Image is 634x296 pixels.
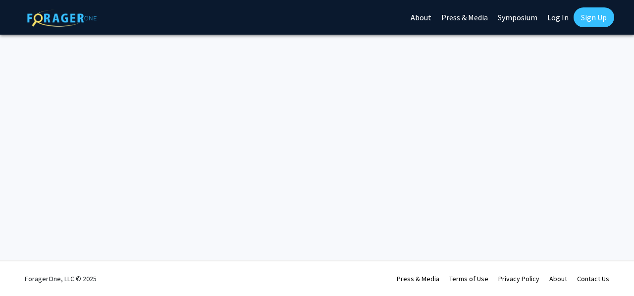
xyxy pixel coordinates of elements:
a: Sign Up [574,7,614,27]
div: ForagerOne, LLC © 2025 [25,261,97,296]
a: Contact Us [577,274,609,283]
a: About [549,274,567,283]
img: ForagerOne Logo [27,9,97,27]
a: Privacy Policy [498,274,539,283]
a: Terms of Use [449,274,488,283]
a: Press & Media [397,274,439,283]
